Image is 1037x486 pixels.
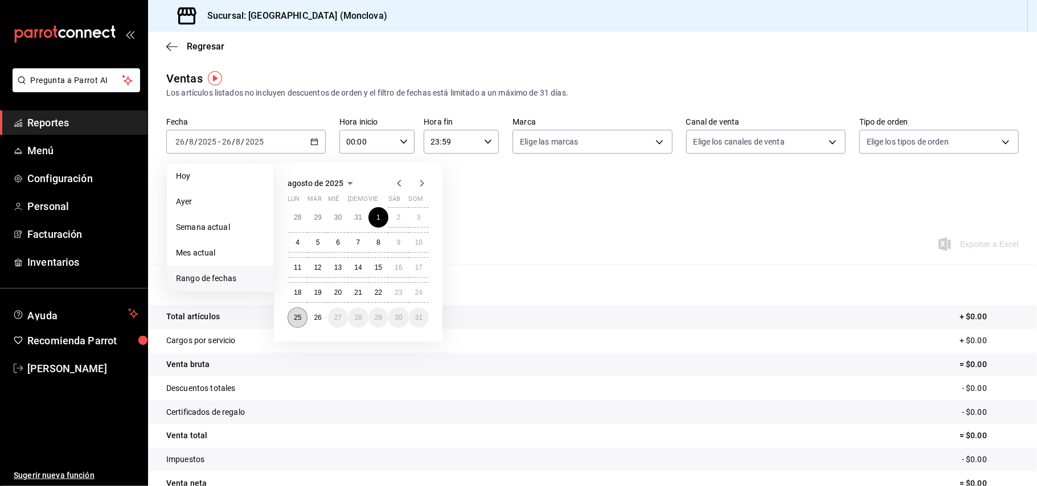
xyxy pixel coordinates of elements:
[348,195,415,207] abbr: jueves
[27,307,124,320] span: Ayuda
[294,289,301,296] abbr: 18 de agosto de 2025
[187,41,224,52] span: Regresar
[960,311,1019,323] p: + $0.00
[339,118,415,126] label: Hora inicio
[314,213,321,221] abbr: 29 de julio de 2025
[232,137,235,146] span: /
[328,207,348,228] button: 30 de julio de 2025
[208,71,222,85] button: Tooltip marker
[368,282,388,303] button: 22 de agosto de 2025
[960,359,1019,370] p: = $0.00
[288,195,300,207] abbr: lunes
[388,207,408,228] button: 2 de agosto de 2025
[417,213,421,221] abbr: 3 de agosto de 2025
[176,196,264,208] span: Ayer
[388,307,408,328] button: 30 de agosto de 2025
[395,314,402,322] abbr: 30 de agosto de 2025
[328,282,348,303] button: 20 de agosto de 2025
[334,289,342,296] abbr: 20 de agosto de 2025
[328,232,348,253] button: 6 de agosto de 2025
[354,314,362,322] abbr: 28 de agosto de 2025
[395,263,402,271] abbr: 16 de agosto de 2025
[415,289,423,296] abbr: 24 de agosto de 2025
[396,238,400,246] abbr: 9 de agosto de 2025
[314,314,321,322] abbr: 26 de agosto de 2025
[294,314,301,322] abbr: 25 de agosto de 2025
[194,137,198,146] span: /
[867,136,949,147] span: Elige los tipos de orden
[198,137,217,146] input: ----
[188,137,194,146] input: --
[409,232,429,253] button: 10 de agosto de 2025
[296,238,300,246] abbr: 4 de agosto de 2025
[328,257,348,278] button: 13 de agosto de 2025
[31,75,122,87] span: Pregunta a Parrot AI
[409,307,429,328] button: 31 de agosto de 2025
[288,179,343,188] span: agosto de 2025
[960,430,1019,442] p: = $0.00
[288,207,308,228] button: 28 de julio de 2025
[960,335,1019,347] p: + $0.00
[334,314,342,322] abbr: 27 de agosto de 2025
[354,289,362,296] abbr: 21 de agosto de 2025
[348,307,368,328] button: 28 de agosto de 2025
[314,263,321,271] abbr: 12 de agosto de 2025
[388,232,408,253] button: 9 de agosto de 2025
[166,454,204,466] p: Impuestos
[166,87,1019,99] div: Los artículos listados no incluyen descuentos de orden y el filtro de fechas está limitado a un m...
[27,226,138,242] span: Facturación
[368,195,378,207] abbr: viernes
[368,232,388,253] button: 8 de agosto de 2025
[328,195,339,207] abbr: miércoles
[222,137,232,146] input: --
[14,469,138,481] span: Sugerir nueva función
[166,406,245,418] p: Certificados de regalo
[409,207,429,228] button: 3 de agosto de 2025
[513,118,672,126] label: Marca
[198,9,387,23] h3: Sucursal: [GEOGRAPHIC_DATA] (Monclova)
[288,232,308,253] button: 4 de agosto de 2025
[334,213,342,221] abbr: 30 de julio de 2025
[308,257,327,278] button: 12 de agosto de 2025
[368,257,388,278] button: 15 de agosto de 2025
[166,70,203,87] div: Ventas
[294,263,301,271] abbr: 11 de agosto de 2025
[176,170,264,182] span: Hoy
[308,282,327,303] button: 19 de agosto de 2025
[288,257,308,278] button: 11 de agosto de 2025
[166,41,224,52] button: Regresar
[288,176,357,190] button: agosto de 2025
[166,278,1019,291] p: Resumen
[218,137,220,146] span: -
[241,137,245,146] span: /
[166,118,326,126] label: Fecha
[166,382,235,394] p: Descuentos totales
[27,115,138,130] span: Reportes
[245,137,264,146] input: ----
[375,263,382,271] abbr: 15 de agosto de 2025
[185,137,188,146] span: /
[336,238,340,246] abbr: 6 de agosto de 2025
[395,289,402,296] abbr: 23 de agosto de 2025
[348,257,368,278] button: 14 de agosto de 2025
[520,136,578,147] span: Elige las marcas
[859,118,1019,126] label: Tipo de orden
[27,171,138,186] span: Configuración
[288,307,308,328] button: 25 de agosto de 2025
[308,307,327,328] button: 26 de agosto de 2025
[396,213,400,221] abbr: 2 de agosto de 2025
[125,30,134,39] button: open_drawer_menu
[334,263,342,271] abbr: 13 de agosto de 2025
[294,213,301,221] abbr: 28 de julio de 2025
[354,213,362,221] abbr: 31 de julio de 2025
[375,314,382,322] abbr: 29 de agosto de 2025
[388,195,400,207] abbr: sábado
[348,232,368,253] button: 7 de agosto de 2025
[27,143,138,158] span: Menú
[424,118,499,126] label: Hora fin
[27,361,138,376] span: [PERSON_NAME]
[166,359,210,370] p: Venta bruta
[176,273,264,285] span: Rango de fechas
[388,257,408,278] button: 16 de agosto de 2025
[288,282,308,303] button: 18 de agosto de 2025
